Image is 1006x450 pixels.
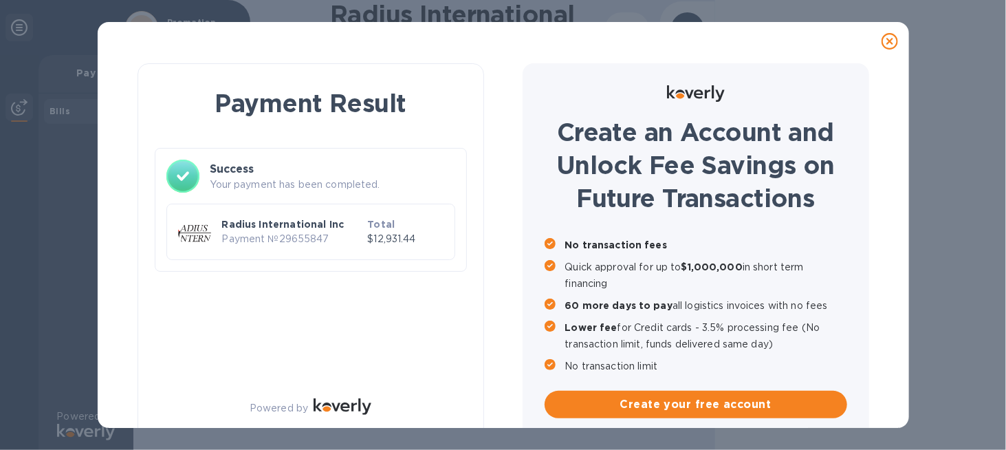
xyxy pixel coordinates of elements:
[210,161,455,178] h3: Success
[367,219,395,230] b: Total
[565,322,617,333] b: Lower fee
[367,232,443,246] p: $12,931.44
[565,239,668,250] b: No transaction fees
[681,261,743,272] b: $1,000,000
[565,297,847,314] p: all logistics invoices with no fees
[222,217,362,231] p: Radius International Inc
[545,116,847,215] h1: Create an Account and Unlock Fee Savings on Future Transactions
[545,391,847,418] button: Create your free account
[556,396,836,413] span: Create your free account
[565,259,847,292] p: Quick approval for up to in short term financing
[667,85,725,102] img: Logo
[250,401,308,416] p: Powered by
[160,86,461,120] h1: Payment Result
[565,319,847,352] p: for Credit cards - 3.5% processing fee (No transaction limit, funds delivered same day)
[210,178,455,192] p: Your payment has been completed.
[565,358,847,374] p: No transaction limit
[222,232,362,246] p: Payment № 29655847
[565,300,673,311] b: 60 more days to pay
[314,398,371,415] img: Logo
